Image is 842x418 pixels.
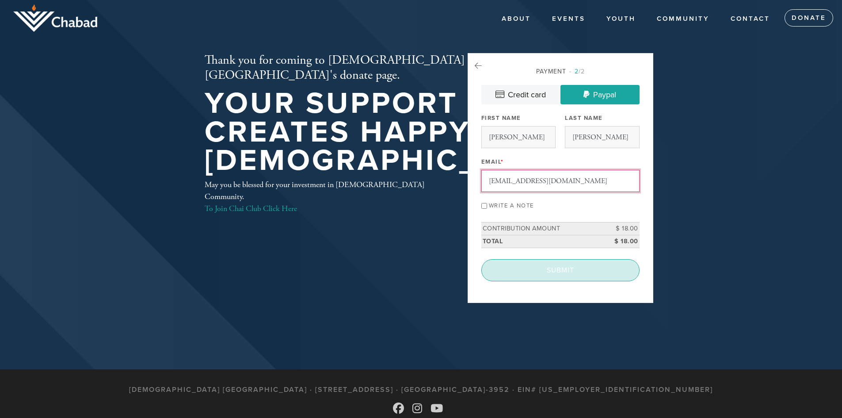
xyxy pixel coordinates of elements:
a: Events [545,11,592,27]
a: To Join Chai Club Click Here [205,203,297,214]
h2: Thank you for coming to [DEMOGRAPHIC_DATA][GEOGRAPHIC_DATA]'s donate page. [205,53,584,83]
td: $ 18.00 [600,235,640,248]
div: Payment [481,67,640,76]
a: Donate [785,9,833,27]
td: $ 18.00 [600,222,640,235]
td: Contribution Amount [481,222,600,235]
label: Last Name [565,114,603,122]
span: /2 [569,68,585,75]
a: Paypal [560,85,640,104]
span: 2 [575,68,579,75]
input: Submit [481,259,640,281]
div: May you be blessed for your investment in [DEMOGRAPHIC_DATA] Community. [205,179,439,215]
label: Write a note [489,202,534,209]
label: First Name [481,114,521,122]
span: This field is required. [501,158,504,165]
a: COMMUNITY [650,11,716,27]
h1: Your support creates happy [DEMOGRAPHIC_DATA]! [205,89,584,175]
img: logo_half.png [13,4,97,32]
h3: [DEMOGRAPHIC_DATA] [GEOGRAPHIC_DATA] · [STREET_ADDRESS] · [GEOGRAPHIC_DATA]-3952 · EIN# [US_EMPLO... [129,386,713,394]
a: Contact [724,11,777,27]
a: Credit card [481,85,560,104]
td: Total [481,235,600,248]
a: YOUTH [600,11,642,27]
a: About [495,11,537,27]
label: Email [481,158,504,166]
